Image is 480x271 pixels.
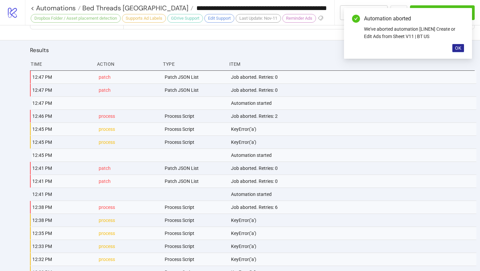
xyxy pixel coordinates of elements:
[364,25,464,40] div: We've aborted automation [LINEN] Create or Edit Ads from Sheet V11 | BT US
[230,84,476,96] div: Job aborted. Retries: 0
[390,5,407,20] button: ...
[32,97,93,109] div: 12:47 PM
[98,123,160,135] div: process
[164,71,226,83] div: Patch JSON List
[30,46,475,54] h2: Results
[230,149,476,162] div: Automation started
[230,188,476,201] div: Automation started
[32,227,93,240] div: 12:35 PM
[236,14,281,23] div: Last Update: Nov-11
[32,110,93,122] div: 12:46 PM
[98,240,160,253] div: process
[164,110,226,122] div: Process Script
[32,162,93,175] div: 12:41 PM
[230,136,476,149] div: KeyError('a')
[32,214,93,227] div: 12:38 PM
[98,214,160,227] div: process
[230,214,476,227] div: KeyError('a')
[164,175,226,188] div: Patch JSON List
[164,162,226,175] div: Patch JSON List
[204,14,234,23] div: Edit Support
[98,84,160,96] div: patch
[98,201,160,214] div: process
[122,14,166,23] div: Supports Ad Labels
[32,188,93,201] div: 12:41 PM
[30,58,92,70] div: Time
[32,175,93,188] div: 12:41 PM
[32,253,93,266] div: 12:32 PM
[230,253,476,266] div: KeyError('a')
[81,5,193,11] a: Bed Threads [GEOGRAPHIC_DATA]
[32,136,93,149] div: 12:45 PM
[98,71,160,83] div: patch
[31,14,121,23] div: Dropbox Folder / Asset placement detection
[230,71,476,83] div: Job aborted. Retries: 0
[164,84,226,96] div: Patch JSON List
[230,175,476,188] div: Job aborted. Retries: 0
[32,71,93,83] div: 12:47 PM
[230,110,476,122] div: Job aborted. Retries: 2
[230,123,476,135] div: KeyError('a')
[455,45,461,51] span: OK
[364,15,464,23] div: Automation aborted
[32,149,93,162] div: 12:45 PM
[164,214,226,227] div: Process Script
[32,84,93,96] div: 12:47 PM
[230,240,476,253] div: KeyError('a')
[230,97,476,109] div: Automation started
[230,162,476,175] div: Job aborted. Retries: 0
[98,227,160,240] div: process
[164,240,226,253] div: Process Script
[31,5,81,11] a: < Automations
[282,14,316,23] div: Reminder Ads
[32,240,93,253] div: 12:33 PM
[410,5,475,20] button: Run Automation
[167,14,203,23] div: GDrive Support
[340,5,388,20] button: To Builder
[98,175,160,188] div: patch
[32,201,93,214] div: 12:38 PM
[230,227,476,240] div: KeyError('a')
[98,110,160,122] div: process
[229,58,475,70] div: Item
[164,227,226,240] div: Process Script
[98,162,160,175] div: patch
[164,123,226,135] div: Process Script
[32,123,93,135] div: 12:45 PM
[81,4,188,12] span: Bed Threads [GEOGRAPHIC_DATA]
[230,201,476,214] div: Job aborted. Retries: 6
[98,253,160,266] div: process
[452,44,464,52] button: OK
[162,58,224,70] div: Type
[98,136,160,149] div: process
[164,136,226,149] div: Process Script
[164,201,226,214] div: Process Script
[352,15,360,23] span: check-circle
[96,58,158,70] div: Action
[164,253,226,266] div: Process Script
